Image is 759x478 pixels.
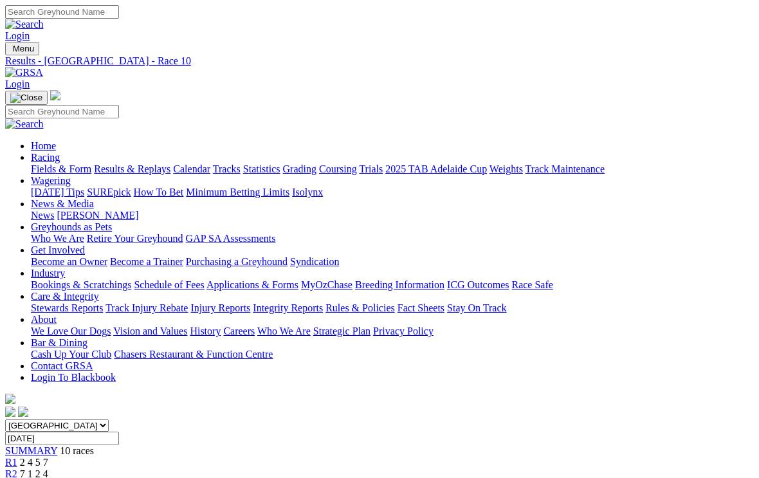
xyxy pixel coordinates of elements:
[526,163,605,174] a: Track Maintenance
[5,91,48,105] button: Toggle navigation
[31,279,131,290] a: Bookings & Scratchings
[5,67,43,78] img: GRSA
[257,326,311,336] a: Who We Are
[5,118,44,130] img: Search
[10,93,42,103] img: Close
[5,42,39,55] button: Toggle navigation
[18,407,28,417] img: twitter.svg
[13,44,34,53] span: Menu
[253,302,323,313] a: Integrity Reports
[31,187,754,198] div: Wagering
[373,326,434,336] a: Privacy Policy
[489,163,523,174] a: Weights
[5,394,15,404] img: logo-grsa-white.png
[31,291,99,302] a: Care & Integrity
[57,210,138,221] a: [PERSON_NAME]
[31,314,57,325] a: About
[31,302,103,313] a: Stewards Reports
[206,279,298,290] a: Applications & Forms
[186,187,289,198] a: Minimum Betting Limits
[290,256,339,267] a: Syndication
[5,30,30,41] a: Login
[5,5,119,19] input: Search
[87,233,183,244] a: Retire Your Greyhound
[398,302,444,313] a: Fact Sheets
[355,279,444,290] a: Breeding Information
[511,279,553,290] a: Race Safe
[31,326,754,337] div: About
[31,256,754,268] div: Get Involved
[313,326,370,336] a: Strategic Plan
[5,19,44,30] img: Search
[87,187,131,198] a: SUREpick
[243,163,280,174] a: Statistics
[31,256,107,267] a: Become an Owner
[110,256,183,267] a: Become a Trainer
[31,326,111,336] a: We Love Our Dogs
[186,233,276,244] a: GAP SA Assessments
[31,268,65,279] a: Industry
[292,187,323,198] a: Isolynx
[5,445,57,456] a: SUMMARY
[186,256,288,267] a: Purchasing a Greyhound
[134,187,184,198] a: How To Bet
[359,163,383,174] a: Trials
[113,326,187,336] a: Vision and Values
[385,163,487,174] a: 2025 TAB Adelaide Cup
[31,163,91,174] a: Fields & Form
[31,233,754,244] div: Greyhounds as Pets
[5,457,17,468] a: R1
[213,163,241,174] a: Tracks
[31,163,754,175] div: Racing
[5,407,15,417] img: facebook.svg
[223,326,255,336] a: Careers
[190,302,250,313] a: Injury Reports
[190,326,221,336] a: History
[31,210,754,221] div: News & Media
[301,279,352,290] a: MyOzChase
[31,372,116,383] a: Login To Blackbook
[31,244,85,255] a: Get Involved
[50,90,60,100] img: logo-grsa-white.png
[31,152,60,163] a: Racing
[325,302,395,313] a: Rules & Policies
[5,432,119,445] input: Select date
[5,105,119,118] input: Search
[105,302,188,313] a: Track Injury Rebate
[20,457,48,468] span: 2 4 5 7
[31,349,754,360] div: Bar & Dining
[31,279,754,291] div: Industry
[283,163,316,174] a: Grading
[447,302,506,313] a: Stay On Track
[31,337,87,348] a: Bar & Dining
[31,233,84,244] a: Who We Are
[319,163,357,174] a: Coursing
[31,302,754,314] div: Care & Integrity
[114,349,273,360] a: Chasers Restaurant & Function Centre
[31,221,112,232] a: Greyhounds as Pets
[31,187,84,198] a: [DATE] Tips
[31,210,54,221] a: News
[31,175,71,186] a: Wagering
[173,163,210,174] a: Calendar
[5,55,754,67] a: Results - [GEOGRAPHIC_DATA] - Race 10
[31,360,93,371] a: Contact GRSA
[94,163,170,174] a: Results & Replays
[134,279,204,290] a: Schedule of Fees
[31,140,56,151] a: Home
[5,78,30,89] a: Login
[31,198,94,209] a: News & Media
[60,445,94,456] span: 10 races
[447,279,509,290] a: ICG Outcomes
[31,349,111,360] a: Cash Up Your Club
